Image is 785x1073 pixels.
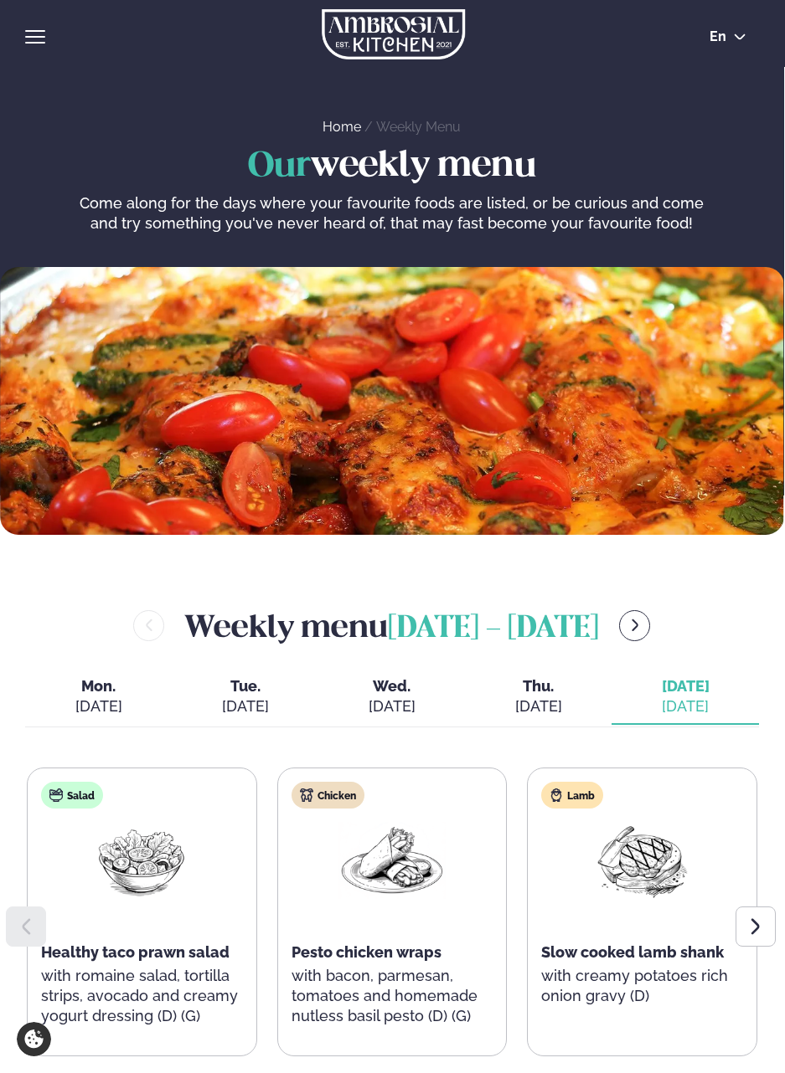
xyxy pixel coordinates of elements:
[376,119,461,135] a: Weekly Menu
[41,782,103,809] div: Salad
[75,193,709,234] p: Come along for the days where your favourite foods are listed, or be curious and come and try som...
[17,1022,51,1056] a: Cookie settings
[478,676,598,696] span: Thu.
[388,614,599,644] span: [DATE] - [DATE]
[39,676,158,696] span: Mon.
[696,30,760,44] button: en
[248,150,311,183] span: Our
[625,676,745,696] span: [DATE]
[323,119,361,135] a: Home
[133,610,164,641] button: menu-btn-left
[292,782,364,809] div: Chicken
[41,966,243,1026] p: with romaine salad, tortilla strips, avocado and creamy yogurt dressing (D) (G)
[25,27,45,47] button: hamburger
[322,9,465,59] img: logo
[541,782,603,809] div: Lamb
[589,822,696,900] img: Beef-Meat.png
[478,696,598,716] div: [DATE]
[25,670,172,725] button: Mon. [DATE]
[318,670,465,725] button: Wed. [DATE]
[364,119,376,135] span: /
[465,670,612,725] button: Thu. [DATE]
[625,696,745,716] div: [DATE]
[710,30,726,44] span: en
[300,788,313,802] img: chicken.svg
[41,943,230,961] span: Healthy taco prawn salad
[612,670,758,725] button: [DATE] [DATE]
[292,943,442,961] span: Pesto chicken wraps
[550,788,563,802] img: Lamb.svg
[185,696,305,716] div: [DATE]
[332,676,452,696] span: Wed.
[88,822,195,900] img: Salad.png
[619,610,650,641] button: menu-btn-right
[185,676,305,696] span: Tue.
[39,696,158,716] div: [DATE]
[292,966,493,1026] p: with bacon, parmesan, tomatoes and homemade nutless basil pesto (D) (G)
[332,696,452,716] div: [DATE]
[172,670,318,725] button: Tue. [DATE]
[34,147,751,187] h1: weekly menu
[541,966,743,1006] p: with creamy potatoes rich onion gravy (D)
[49,788,63,802] img: salad.svg
[184,602,599,649] h2: Weekly menu
[338,822,446,900] img: Wraps.png
[541,943,724,961] span: Slow cooked lamb shank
